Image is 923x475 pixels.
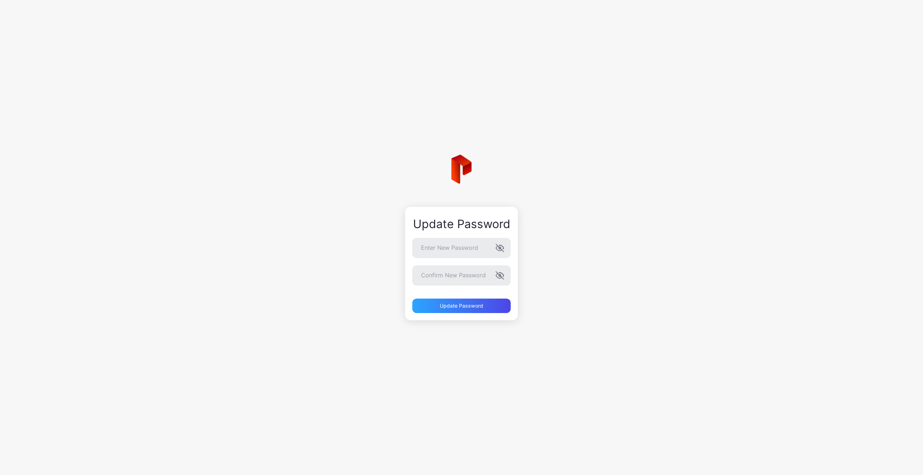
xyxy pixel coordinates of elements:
[412,218,511,231] div: Update Password
[412,299,511,313] button: Update Password
[412,265,511,286] input: Confirm New Password
[440,303,483,309] div: Update Password
[412,238,511,258] input: Enter New Password
[495,271,504,280] button: Confirm New Password
[495,244,504,252] button: Enter New Password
